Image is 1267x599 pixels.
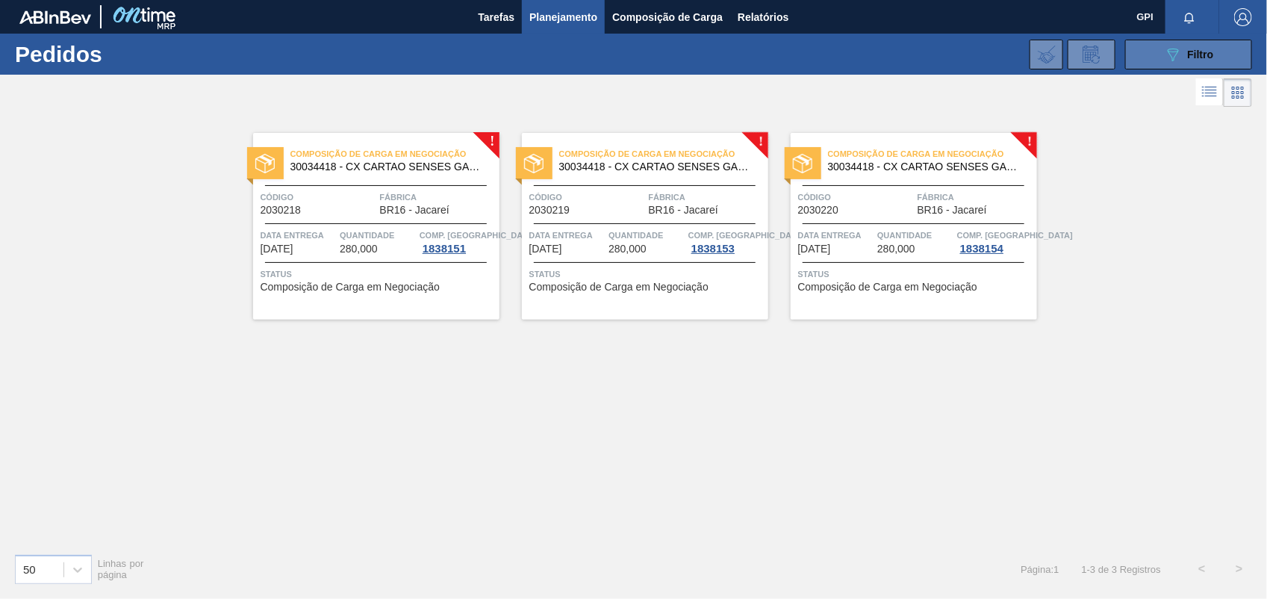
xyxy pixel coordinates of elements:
div: Visão em Lista [1196,78,1224,107]
span: Status [798,267,1033,282]
span: Data entrega [261,228,337,243]
img: Logout [1234,8,1252,26]
span: Código [529,190,645,205]
span: Linhas por página [98,558,144,580]
span: Fábrica [918,190,1033,205]
span: Código [798,190,914,205]
h1: Pedidos [15,46,234,63]
div: 1838153 [688,243,738,255]
span: 2030220 [798,205,839,216]
span: 2030218 [261,205,302,216]
div: Importar Negociações dos Pedidos [1030,40,1063,69]
span: Composição de Carga em Negociação [559,146,768,161]
span: 280,000 [877,243,915,255]
span: Comp. Carga [688,228,804,243]
a: Comp. [GEOGRAPHIC_DATA]1838153 [688,228,765,255]
a: Comp. [GEOGRAPHIC_DATA]1838151 [420,228,496,255]
span: Quantidade [340,228,416,243]
span: Página : 1 [1021,564,1059,575]
img: status [255,154,275,173]
div: Visão em Cards [1224,78,1252,107]
span: Composição de Carga em Negociação [828,146,1037,161]
span: 1 - 3 de 3 Registros [1082,564,1161,575]
span: 30034418 - CX CARTAO SENSES GARMINO 269ML LN C6 [828,161,1025,173]
a: Comp. [GEOGRAPHIC_DATA]1838154 [957,228,1033,255]
span: 2030219 [529,205,570,216]
a: !statusComposição de Carga em Negociação30034418 - CX CARTAO SENSES GARMINO 269ML LN C6Código2030... [499,133,768,320]
img: status [793,154,812,173]
span: 10/10/2025 [261,243,293,255]
span: Status [529,267,765,282]
span: Fábrica [649,190,765,205]
button: Notificações [1165,7,1213,28]
span: Composição de Carga em Negociação [798,282,977,293]
span: 30034418 - CX CARTAO SENSES GARMINO 269ML LN C6 [559,161,756,173]
span: Código [261,190,376,205]
button: < [1183,550,1221,588]
span: BR16 - Jacareí [918,205,987,216]
span: Composição de Carga em Negociação [261,282,440,293]
span: 30034418 - CX CARTAO SENSES GARMINO 269ML LN C6 [290,161,488,173]
span: Data entrega [529,228,606,243]
button: Filtro [1125,40,1252,69]
span: Composição de Carga [612,8,723,26]
div: 50 [23,563,36,576]
span: 21/10/2025 [798,243,831,255]
span: Composição de Carga em Negociação [529,282,709,293]
span: Filtro [1188,49,1214,60]
img: TNhmsLtSVTkK8tSr43FrP2fwEKptu5GPRR3wAAAABJRU5ErkJggg== [19,10,91,24]
button: > [1221,550,1258,588]
span: Tarefas [478,8,514,26]
span: 280,000 [608,243,647,255]
span: Quantidade [608,228,685,243]
span: Quantidade [877,228,953,243]
span: Relatórios [738,8,788,26]
div: 1838151 [420,243,469,255]
a: !statusComposição de Carga em Negociação30034418 - CX CARTAO SENSES GARMINO 269ML LN C6Código2030... [231,133,499,320]
span: Fábrica [380,190,496,205]
span: 280,000 [340,243,378,255]
span: Comp. Carga [957,228,1073,243]
span: Status [261,267,496,282]
img: status [524,154,544,173]
span: 17/10/2025 [529,243,562,255]
span: BR16 - Jacareí [380,205,449,216]
span: Comp. Carga [420,228,535,243]
span: Composição de Carga em Negociação [290,146,499,161]
span: BR16 - Jacareí [649,205,718,216]
div: 1838154 [957,243,1006,255]
span: Planejamento [529,8,597,26]
div: Solicitação de Revisão de Pedidos [1068,40,1115,69]
span: Data entrega [798,228,874,243]
a: !statusComposição de Carga em Negociação30034418 - CX CARTAO SENSES GARMINO 269ML LN C6Código2030... [768,133,1037,320]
